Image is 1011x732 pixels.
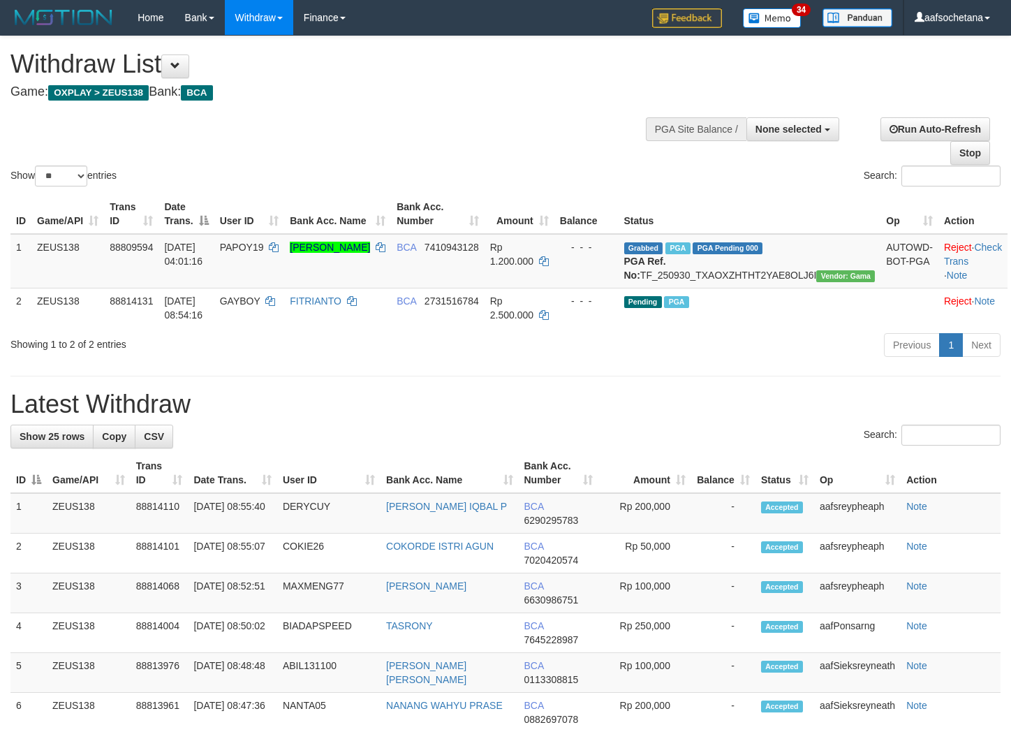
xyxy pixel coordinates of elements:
[901,453,1001,493] th: Action
[691,613,755,653] td: -
[386,700,503,711] a: NANANG WAHYU PRASE
[214,194,285,234] th: User ID: activate to sort column ascending
[524,541,544,552] span: BCA
[490,295,533,321] span: Rp 2.500.000
[814,573,901,613] td: aafsreypheaph
[901,166,1001,186] input: Search:
[131,534,189,573] td: 88814101
[397,242,416,253] span: BCA
[761,541,803,553] span: Accepted
[524,634,579,645] span: Copy 7645228987 to clipboard
[792,3,811,16] span: 34
[524,501,544,512] span: BCA
[10,534,47,573] td: 2
[598,534,691,573] td: Rp 50,000
[598,453,691,493] th: Amount: activate to sort column ascending
[560,240,613,254] div: - - -
[47,653,131,693] td: ZEUS138
[693,242,762,254] span: PGA Pending
[755,124,822,135] span: None selected
[131,453,189,493] th: Trans ID: activate to sort column ascending
[864,166,1001,186] label: Search:
[490,242,533,267] span: Rp 1.200.000
[10,613,47,653] td: 4
[277,653,381,693] td: ABIL131100
[110,242,153,253] span: 88809594
[277,493,381,534] td: DERYCUY
[761,661,803,673] span: Accepted
[947,270,968,281] a: Note
[381,453,518,493] th: Bank Acc. Name: activate to sort column ascending
[277,534,381,573] td: COKIE26
[10,234,31,288] td: 1
[524,620,544,631] span: BCA
[31,194,104,234] th: Game/API: activate to sort column ascending
[220,295,260,307] span: GAYBOY
[386,541,494,552] a: COKORDE ISTRI AGUN
[814,534,901,573] td: aafsreypheaph
[938,194,1008,234] th: Action
[624,256,666,281] b: PGA Ref. No:
[554,194,619,234] th: Balance
[691,453,755,493] th: Balance: activate to sort column ascending
[47,493,131,534] td: ZEUS138
[47,613,131,653] td: ZEUS138
[906,501,927,512] a: Note
[386,580,466,592] a: [PERSON_NAME]
[938,234,1008,288] td: · ·
[524,714,579,725] span: Copy 0882697078 to clipboard
[761,701,803,712] span: Accepted
[880,234,938,288] td: AUTOWD-BOT-PGA
[906,700,927,711] a: Note
[10,390,1001,418] h1: Latest Withdraw
[277,613,381,653] td: BIADAPSPEED
[524,660,544,671] span: BCA
[10,493,47,534] td: 1
[131,573,189,613] td: 88814068
[598,613,691,653] td: Rp 250,000
[560,294,613,308] div: - - -
[10,573,47,613] td: 3
[691,534,755,573] td: -
[48,85,149,101] span: OXPLAY > ZEUS138
[386,620,433,631] a: TASRONY
[47,453,131,493] th: Game/API: activate to sort column ascending
[880,194,938,234] th: Op: activate to sort column ascending
[619,234,881,288] td: TF_250930_TXAOXZHTHT2YAE8OLJ6I
[906,660,927,671] a: Note
[598,573,691,613] td: Rp 100,000
[102,431,126,442] span: Copy
[31,288,104,328] td: ZEUS138
[814,453,901,493] th: Op: activate to sort column ascending
[386,660,466,685] a: [PERSON_NAME] [PERSON_NAME]
[962,333,1001,357] a: Next
[164,242,202,267] span: [DATE] 04:01:16
[822,8,892,27] img: panduan.png
[906,620,927,631] a: Note
[164,295,202,321] span: [DATE] 08:54:16
[158,194,214,234] th: Date Trans.: activate to sort column descending
[864,425,1001,446] label: Search:
[761,621,803,633] span: Accepted
[524,555,579,566] span: Copy 7020420574 to clipboard
[691,653,755,693] td: -
[901,425,1001,446] input: Search:
[10,288,31,328] td: 2
[524,674,579,685] span: Copy 0113308815 to clipboard
[10,453,47,493] th: ID: activate to sort column descending
[974,295,995,307] a: Note
[884,333,940,357] a: Previous
[20,431,84,442] span: Show 25 rows
[906,541,927,552] a: Note
[277,453,381,493] th: User ID: activate to sort column ascending
[746,117,839,141] button: None selected
[284,194,391,234] th: Bank Acc. Name: activate to sort column ascending
[755,453,814,493] th: Status: activate to sort column ascending
[188,534,277,573] td: [DATE] 08:55:07
[814,653,901,693] td: aafSieksreyneath
[524,580,544,592] span: BCA
[31,234,104,288] td: ZEUS138
[397,295,416,307] span: BCA
[386,501,507,512] a: [PERSON_NAME] IQBAL P
[10,166,117,186] label: Show entries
